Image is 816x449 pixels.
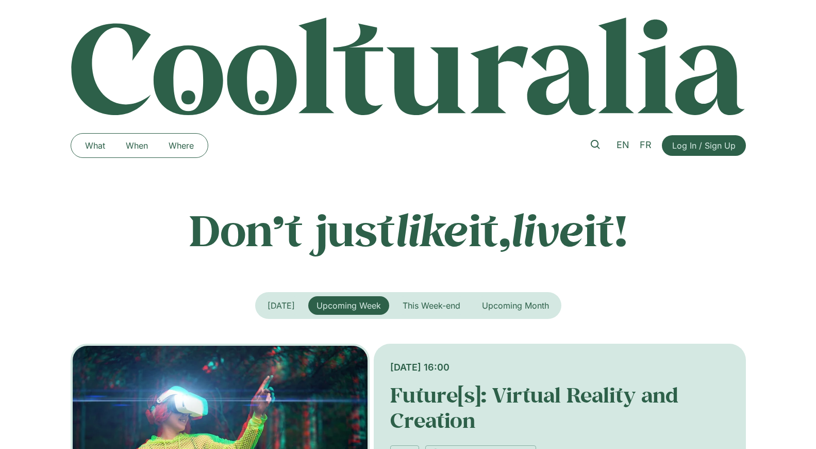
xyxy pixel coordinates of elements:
span: Upcoming Week [317,300,381,311]
em: live [511,201,584,258]
a: When [115,137,158,154]
p: Don’t just it, it! [71,204,746,255]
a: Future[s]: Virtual Reality and Creation [390,381,678,434]
div: [DATE] 16:00 [390,360,729,374]
a: Log In / Sign Up [662,135,746,156]
a: EN [611,138,635,153]
a: FR [635,138,657,153]
nav: Menu [75,137,204,154]
span: Upcoming Month [482,300,549,311]
span: EN [617,139,629,150]
span: This Week-end [403,300,460,311]
em: like [395,201,469,258]
span: Log In / Sign Up [672,139,736,152]
a: Where [158,137,204,154]
span: FR [640,139,652,150]
a: What [75,137,115,154]
span: [DATE] [268,300,295,311]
